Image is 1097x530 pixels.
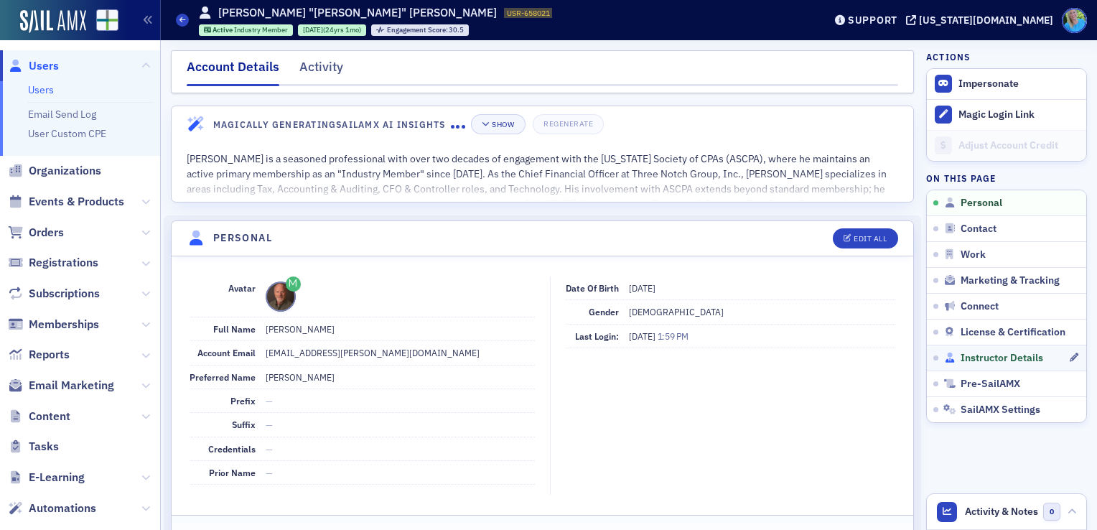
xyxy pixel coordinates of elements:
div: 2001-07-19 00:00:00 [298,24,366,36]
span: Registrations [29,255,98,271]
span: Active [213,25,234,34]
div: 30.5 [387,27,465,34]
a: Events & Products [8,194,124,210]
span: Industry Member [234,25,288,34]
span: Events & Products [29,194,124,210]
span: Content [29,409,70,424]
div: Activity [299,57,343,84]
a: User Custom CPE [28,127,106,140]
span: [DATE] [303,25,323,34]
span: [DATE] [629,330,658,342]
a: E-Learning [8,470,85,485]
a: Orders [8,225,64,241]
span: Engagement Score : [387,25,449,34]
button: Edit All [833,228,897,248]
button: [US_STATE][DOMAIN_NAME] [906,15,1058,25]
a: Active Industry Member [204,25,289,34]
span: Reports [29,347,70,363]
span: Credentials [208,443,256,455]
div: Active: Active: Industry Member [199,24,294,36]
a: Tasks [8,439,59,455]
span: — [266,419,273,430]
div: Support [848,14,897,27]
span: Full Name [213,323,256,335]
a: Adjust Account Credit [927,130,1086,161]
a: Reports [8,347,70,363]
span: Contact [961,223,996,236]
span: Organizations [29,163,101,179]
h1: [PERSON_NAME] "[PERSON_NAME]" [PERSON_NAME] [218,5,497,21]
div: Engagement Score: 30.5 [371,24,469,36]
span: Prefix [230,395,256,406]
span: 0 [1043,503,1061,521]
div: (24yrs 1mo) [303,25,361,34]
div: [US_STATE][DOMAIN_NAME] [919,14,1053,27]
span: License & Certification [961,326,1065,339]
span: Activity & Notes [965,504,1038,519]
div: Adjust Account Credit [958,139,1079,152]
h4: Actions [926,50,971,63]
img: SailAMX [96,9,118,32]
div: Edit All [854,235,887,243]
a: Subscriptions [8,286,100,302]
a: Users [8,58,59,74]
button: Show [471,114,525,134]
button: Impersonate [958,78,1019,90]
a: Email Send Log [28,108,96,121]
span: SailAMX Settings [961,404,1040,417]
span: Personal [961,197,1002,210]
span: Pre-SailAMX [961,378,1020,391]
h4: Personal [213,231,272,246]
dd: [PERSON_NAME] [266,366,535,389]
h4: Magically Generating SailAMX AI Insights [213,118,451,131]
span: Avatar [228,282,256,294]
span: Preferred Name [190,371,256,383]
span: Prior Name [209,467,256,478]
div: Account Details [187,57,279,86]
span: Memberships [29,317,99,333]
span: — [266,395,273,406]
span: Profile [1062,8,1087,33]
span: Account Email [197,347,256,358]
span: 1:59 PM [658,330,688,342]
span: Marketing & Tracking [961,274,1060,287]
a: Content [8,409,70,424]
a: Automations [8,501,96,516]
img: SailAMX [20,10,86,33]
span: Suffix [232,419,256,430]
span: USR-658021 [507,8,550,18]
span: Tasks [29,439,59,455]
a: Registrations [8,255,98,271]
div: Magic Login Link [958,108,1079,121]
span: Connect [961,300,999,313]
span: [DATE] [629,282,655,294]
span: Date of Birth [566,282,619,294]
span: — [266,443,273,455]
dd: [PERSON_NAME] [266,317,535,340]
span: Automations [29,501,96,516]
dd: [EMAIL_ADDRESS][PERSON_NAME][DOMAIN_NAME] [266,341,535,364]
button: Magic Login Link [927,99,1086,130]
dd: [DEMOGRAPHIC_DATA] [629,300,895,323]
span: E-Learning [29,470,85,485]
span: Subscriptions [29,286,100,302]
button: Regenerate [533,114,604,134]
span: Work [961,248,986,261]
span: Orders [29,225,64,241]
span: — [266,467,273,478]
a: Organizations [8,163,101,179]
span: Last Login: [575,330,619,342]
span: Email Marketing [29,378,114,394]
a: View Homepage [86,9,118,34]
a: Users [28,83,54,96]
div: Show [492,121,514,129]
h4: On this page [926,172,1087,185]
a: Memberships [8,317,99,333]
a: Email Marketing [8,378,114,394]
span: Instructor Details [961,352,1043,365]
span: Users [29,58,59,74]
span: Gender [589,306,619,317]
